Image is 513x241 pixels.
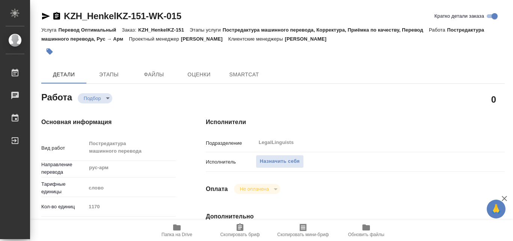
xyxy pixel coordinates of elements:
span: Назначить себя [260,157,300,166]
p: Проектный менеджер [129,36,181,42]
p: Постредактура машинного перевода, Корректура, Приёмка по качеству, Перевод [223,27,429,33]
button: Подбор [81,95,103,102]
button: 🙏 [487,200,505,218]
span: Папка на Drive [161,232,192,237]
button: Папка на Drive [145,220,208,241]
p: Кол-во единиц [41,203,86,211]
span: Скопировать мини-бриф [277,232,329,237]
p: Заказ: [122,27,138,33]
a: KZH_HenkelKZ-151-WK-015 [64,11,181,21]
span: Этапы [91,70,127,79]
span: Обновить файлы [348,232,385,237]
div: Подбор [234,184,280,194]
span: Детали [46,70,82,79]
span: 🙏 [490,201,502,217]
button: Скопировать ссылку для ЯМессенджера [41,12,50,21]
p: [PERSON_NAME] [181,36,228,42]
span: SmartCat [226,70,262,79]
button: Обновить файлы [335,220,398,241]
p: Перевод Оптимальный [58,27,122,33]
h2: 0 [491,93,496,106]
p: [PERSON_NAME] [285,36,332,42]
span: Оценки [181,70,217,79]
p: Вид работ [41,144,86,152]
span: Скопировать бриф [220,232,260,237]
button: Скопировать бриф [208,220,272,241]
span: Файлы [136,70,172,79]
button: Назначить себя [256,155,304,168]
button: Не оплачена [238,186,271,192]
p: Подразделение [206,139,256,147]
p: Работа [429,27,447,33]
h4: Дополнительно [206,212,505,221]
div: Подбор [78,93,112,103]
p: Этапы услуги [190,27,223,33]
button: Скопировать мини-бриф [272,220,335,241]
button: Скопировать ссылку [52,12,61,21]
input: Пустое поле [86,201,176,212]
h4: Основная информация [41,118,176,127]
p: Услуга [41,27,58,33]
div: слово [86,182,176,194]
h4: Оплата [206,185,228,194]
h4: Исполнители [206,118,505,127]
p: Клиентские менеджеры [228,36,285,42]
button: Добавить тэг [41,43,58,60]
h2: Работа [41,90,72,103]
span: Кратко детали заказа [435,12,484,20]
p: KZH_HenkelKZ-151 [138,27,190,33]
p: Тарифные единицы [41,180,86,196]
p: Исполнитель [206,158,256,166]
p: Направление перевода [41,161,86,176]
